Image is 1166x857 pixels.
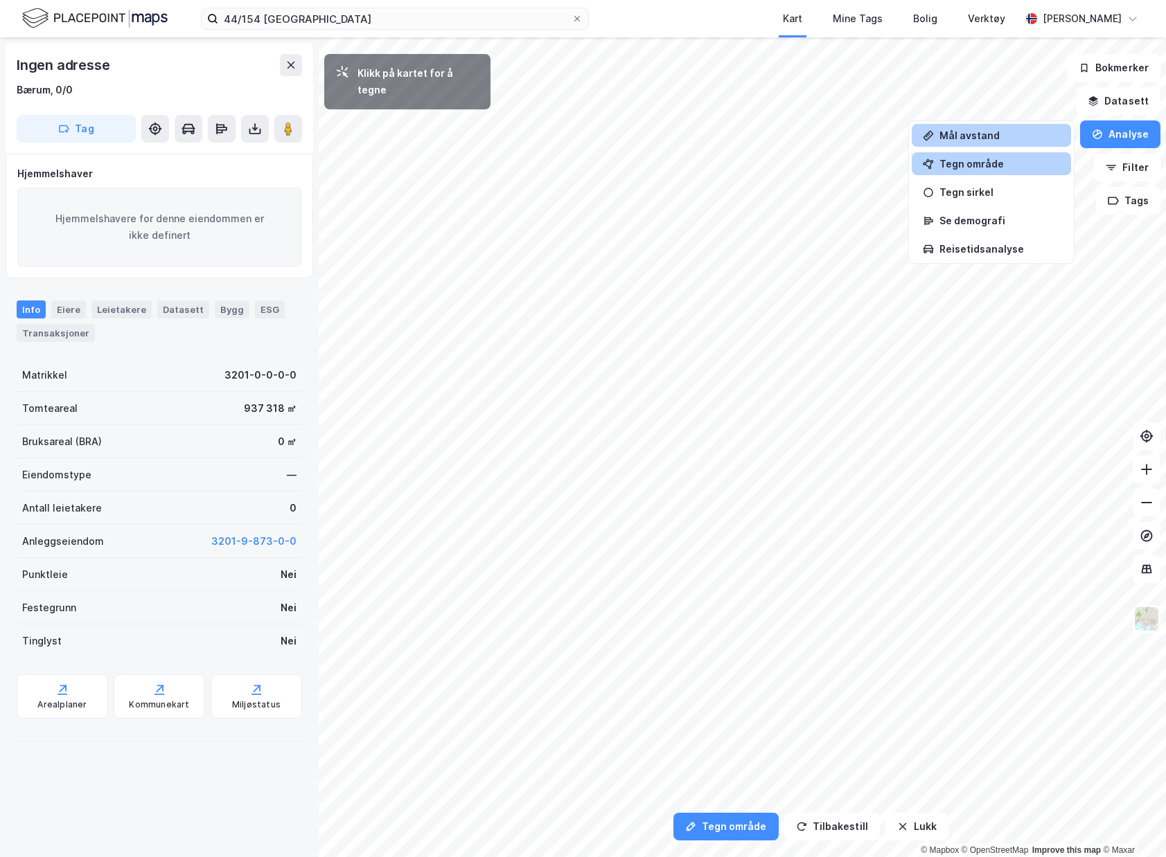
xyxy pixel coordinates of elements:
[885,813,948,840] button: Lukk
[357,65,479,98] div: Klikk på kartet for å tegne
[287,467,297,483] div: —
[255,300,285,318] div: ESG
[17,115,136,143] button: Tag
[37,699,87,710] div: Arealplaner
[281,633,297,649] div: Nei
[1076,87,1160,115] button: Datasett
[913,10,937,27] div: Bolig
[290,500,297,516] div: 0
[1067,54,1160,82] button: Bokmerker
[17,188,301,267] div: Hjemmelshavere for denne eiendommen er ikke definert
[783,10,802,27] div: Kart
[833,10,883,27] div: Mine Tags
[22,467,91,483] div: Eiendomstype
[278,433,297,450] div: 0 ㎡
[218,8,572,29] input: Søk på adresse, matrikkel, gårdeiere, leietakere eller personer
[51,300,86,318] div: Eiere
[17,165,301,182] div: Hjemmelshaver
[968,10,1005,27] div: Verktøy
[939,215,1060,226] div: Se demografi
[939,158,1060,170] div: Tegn område
[1080,120,1160,148] button: Analyse
[129,699,189,710] div: Kommunekart
[939,186,1060,198] div: Tegn sirkel
[244,400,297,417] div: 937 318 ㎡
[22,367,67,384] div: Matrikkel
[91,300,152,318] div: Leietakere
[921,845,959,855] a: Mapbox
[22,433,102,450] div: Bruksareal (BRA)
[17,300,46,318] div: Info
[17,54,112,76] div: Ingen adresse
[224,367,297,384] div: 3201-0-0-0-0
[22,633,62,649] div: Tinglyst
[962,845,1029,855] a: OpenStreetMap
[1133,606,1160,632] img: Z
[1096,187,1160,215] button: Tags
[157,300,209,318] div: Datasett
[215,300,249,318] div: Bygg
[22,599,76,616] div: Festegrunn
[939,243,1060,255] div: Reisetidsanalyse
[1043,10,1122,27] div: [PERSON_NAME]
[1032,845,1101,855] a: Improve this map
[17,82,73,98] div: Bærum, 0/0
[22,500,102,516] div: Antall leietakere
[1094,154,1160,181] button: Filter
[784,813,880,840] button: Tilbakestill
[22,566,68,583] div: Punktleie
[281,566,297,583] div: Nei
[22,533,104,550] div: Anleggseiendom
[22,400,78,417] div: Tomteareal
[1097,791,1166,857] div: Kontrollprogram for chat
[1097,791,1166,857] iframe: Chat Widget
[939,129,1060,141] div: Mål avstand
[211,533,297,550] button: 3201-9-873-0-0
[22,6,168,30] img: logo.f888ab2527a4732fd821a326f86c7f29.svg
[232,699,281,710] div: Miljøstatus
[281,599,297,616] div: Nei
[17,324,95,342] div: Transaksjoner
[673,813,779,840] button: Tegn område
